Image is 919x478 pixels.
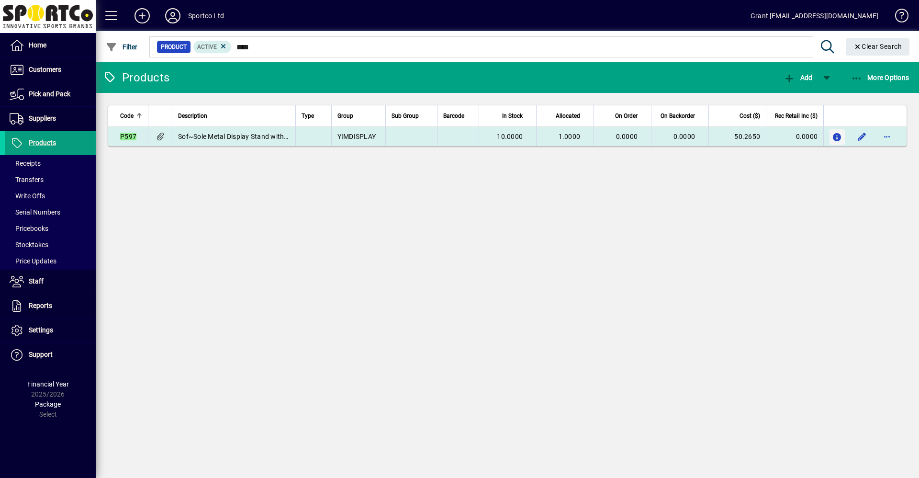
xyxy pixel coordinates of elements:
[178,111,290,121] div: Description
[5,319,96,342] a: Settings
[337,111,353,121] span: Group
[751,8,878,23] div: Grant [EMAIL_ADDRESS][DOMAIN_NAME]
[708,127,766,146] td: 50.2650
[29,139,56,147] span: Products
[559,133,581,140] span: 1.0000
[10,225,48,232] span: Pricebooks
[766,127,823,146] td: 0.0000
[502,111,523,121] span: In Stock
[542,111,589,121] div: Allocated
[29,41,46,49] span: Home
[29,66,61,73] span: Customers
[197,44,217,50] span: Active
[120,111,134,121] span: Code
[5,253,96,269] a: Price Updates
[5,204,96,220] a: Serial Numbers
[854,129,870,144] button: Edit
[337,111,380,121] div: Group
[740,111,760,121] span: Cost ($)
[193,41,232,53] mat-chip: Activation Status: Active
[29,326,53,334] span: Settings
[879,129,895,144] button: More options
[127,7,157,24] button: Add
[784,74,812,81] span: Add
[103,70,169,85] div: Products
[157,7,188,24] button: Profile
[5,34,96,57] a: Home
[5,343,96,367] a: Support
[600,111,646,121] div: On Order
[5,107,96,131] a: Suppliers
[661,111,695,121] span: On Backorder
[10,241,48,249] span: Stocktakes
[616,133,638,140] span: 0.0000
[178,133,329,140] span: Sof~Sole Metal Display Stand with picture panels
[103,38,140,56] button: Filter
[5,294,96,318] a: Reports
[485,111,531,121] div: In Stock
[5,82,96,106] a: Pick and Pack
[392,111,431,121] div: Sub Group
[443,111,473,121] div: Barcode
[337,133,376,140] span: YIMDISPLAY
[178,111,207,121] span: Description
[392,111,419,121] span: Sub Group
[27,380,69,388] span: Financial Year
[5,188,96,204] a: Write Offs
[849,69,912,86] button: More Options
[302,111,314,121] span: Type
[302,111,325,121] div: Type
[615,111,638,121] span: On Order
[556,111,580,121] span: Allocated
[5,171,96,188] a: Transfers
[10,159,41,167] span: Receipts
[853,43,902,50] span: Clear Search
[851,74,909,81] span: More Options
[5,155,96,171] a: Receipts
[29,90,70,98] span: Pick and Pack
[5,237,96,253] a: Stocktakes
[673,133,695,140] span: 0.0000
[120,111,142,121] div: Code
[443,111,464,121] span: Barcode
[781,69,815,86] button: Add
[29,351,53,358] span: Support
[5,270,96,294] a: Staff
[846,38,910,56] button: Clear
[188,8,224,23] div: Sportco Ltd
[35,400,61,408] span: Package
[888,2,907,33] a: Knowledge Base
[29,277,44,285] span: Staff
[29,302,52,309] span: Reports
[10,208,60,216] span: Serial Numbers
[161,42,187,52] span: Product
[106,43,138,51] span: Filter
[120,133,136,140] em: P597
[10,192,45,200] span: Write Offs
[497,133,523,140] span: 10.0000
[29,114,56,122] span: Suppliers
[775,111,818,121] span: Rec Retail Inc ($)
[10,176,44,183] span: Transfers
[10,257,56,265] span: Price Updates
[657,111,704,121] div: On Backorder
[5,58,96,82] a: Customers
[5,220,96,237] a: Pricebooks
